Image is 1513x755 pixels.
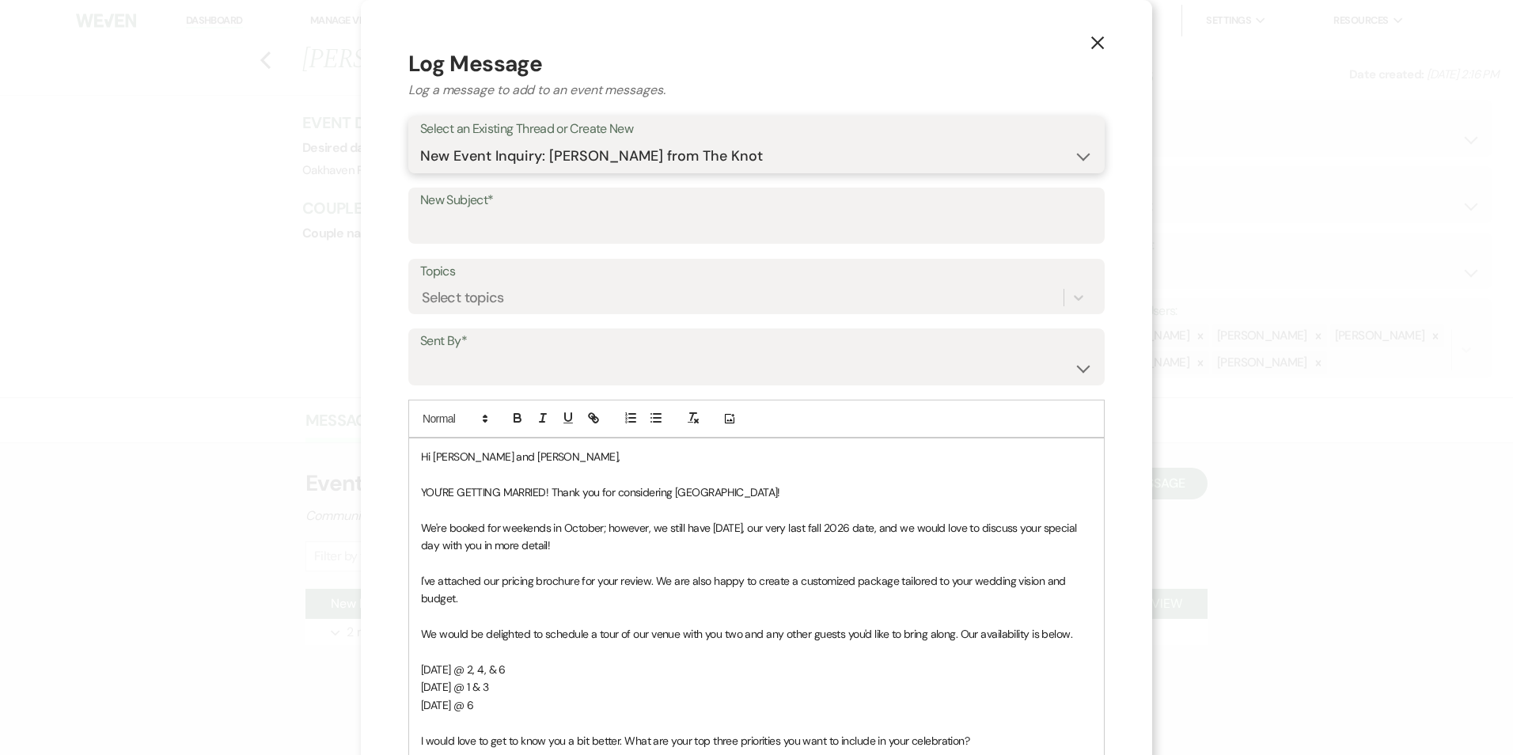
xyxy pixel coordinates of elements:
[420,260,1093,283] label: Topics
[422,287,504,309] div: Select topics
[408,47,1105,81] p: Log Message
[421,485,780,499] span: YOU'RE GETTING MARRIED! Thank you for considering [GEOGRAPHIC_DATA]!
[421,662,506,677] span: [DATE] @ 2, 4, & 6
[421,521,1079,552] span: We're booked for weekends in October; however, we still have [DATE], our very last fall 2026 date...
[420,118,1093,141] label: Select an Existing Thread or Create New
[421,680,488,694] span: [DATE] @ 1 & 3
[421,450,620,464] span: Hi [PERSON_NAME] and [PERSON_NAME],
[420,330,1093,353] label: Sent By*
[420,189,1093,212] label: New Subject*
[421,734,969,748] span: I would love to get to know you a bit better. What are your top three priorities you want to incl...
[421,627,1072,641] span: We would be delighted to schedule a tour of our venue with you two and any other guests you'd lik...
[421,574,1068,605] span: I've attached our pricing brochure for your review. We are also happy to create a customized pack...
[421,698,473,712] span: [DATE] @ 6
[408,81,1105,100] p: Log a message to add to an event messages.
